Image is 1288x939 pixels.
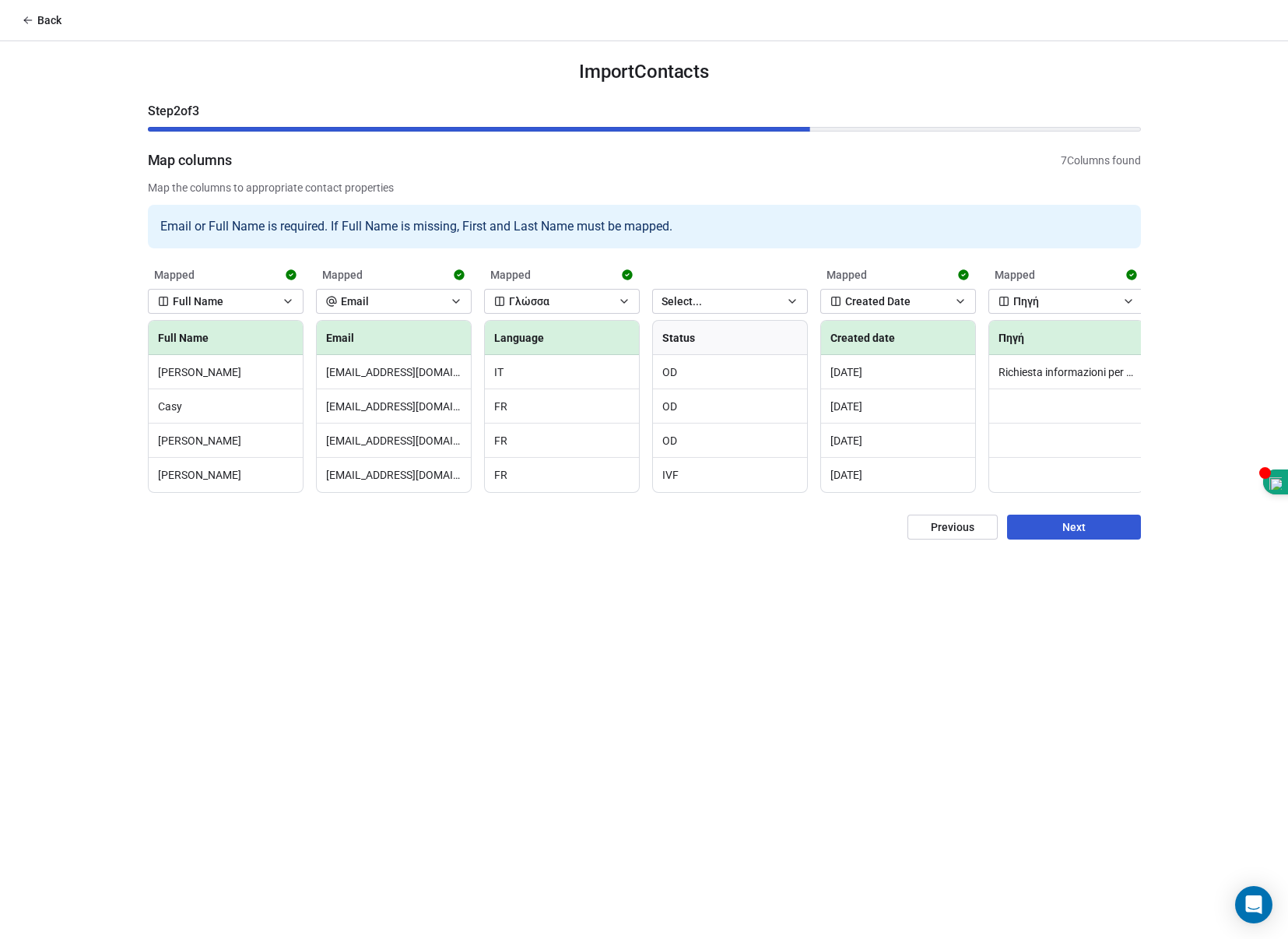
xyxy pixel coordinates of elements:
span: Mapped [490,267,531,283]
th: Full Name [149,321,303,355]
span: Map the columns to appropriate contact properties [148,180,1141,195]
span: Mapped [826,267,867,283]
td: Casy [149,389,303,424]
span: Πηγή [1013,294,1039,309]
th: Language [485,321,639,355]
td: [PERSON_NAME] [149,424,303,458]
td: [DATE] [821,389,975,424]
td: [EMAIL_ADDRESS][DOMAIN_NAME] [317,424,471,458]
button: Next [1007,515,1141,540]
th: Status [653,321,807,355]
span: Mapped [322,267,363,283]
td: [EMAIL_ADDRESS][DOMAIN_NAME] [317,355,471,389]
span: Created Date [845,294,911,309]
td: [PERSON_NAME] [149,355,303,389]
td: FR [485,424,639,458]
th: Email [317,321,471,355]
td: [DATE] [821,424,975,458]
span: Email [341,294,369,309]
td: OD [653,424,807,458]
td: IVF [653,458,807,492]
span: Import Contacts [579,60,709,83]
span: Select... [662,294,702,309]
td: IT [485,355,639,389]
span: Full Name [173,294,223,309]
span: Step 2 of 3 [148,102,1141,121]
td: [DATE] [821,355,975,389]
span: Γλώσσα [509,294,549,309]
td: [DATE] [821,458,975,492]
td: OD [653,355,807,389]
td: FR [485,458,639,492]
td: FR [485,389,639,424]
span: 7 Columns found [1061,153,1141,168]
button: Back [12,6,71,34]
div: Open Intercom Messenger [1235,886,1272,923]
span: Mapped [995,267,1035,283]
td: Richiesta informazioni per trattamento di Embriotranfert [989,355,1143,389]
td: OD [653,389,807,424]
td: [EMAIL_ADDRESS][DOMAIN_NAME] [317,389,471,424]
td: [EMAIL_ADDRESS][DOMAIN_NAME] [317,458,471,492]
div: Email or Full Name is required. If Full Name is missing, First and Last Name must be mapped. [148,205,1141,248]
button: Previous [907,515,998,540]
th: Created date [821,321,975,355]
span: Mapped [154,267,195,283]
span: Map columns [148,150,233,171]
td: [PERSON_NAME] [149,458,303,492]
th: Πηγή [989,321,1143,355]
